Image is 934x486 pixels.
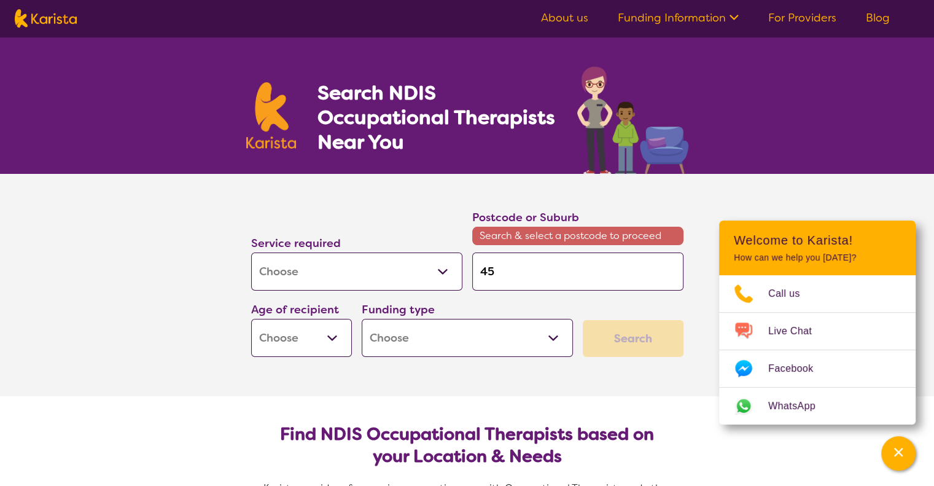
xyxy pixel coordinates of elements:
img: Karista logo [246,82,297,149]
span: Call us [768,284,815,303]
span: Live Chat [768,322,827,340]
h2: Welcome to Karista! [734,233,901,248]
ul: Choose channel [719,275,916,425]
img: Karista logo [15,9,77,28]
h1: Search NDIS Occupational Therapists Near You [317,80,556,154]
span: Search & select a postcode to proceed [472,227,683,245]
label: Age of recipient [251,302,339,317]
label: Service required [251,236,341,251]
p: How can we help you [DATE]? [734,253,901,263]
a: Blog [866,10,890,25]
a: For Providers [768,10,836,25]
div: Channel Menu [719,221,916,425]
label: Postcode or Suburb [472,210,579,225]
a: About us [541,10,588,25]
input: Type [472,253,683,291]
h2: Find NDIS Occupational Therapists based on your Location & Needs [261,423,674,468]
a: Web link opens in a new tab. [719,388,916,425]
button: Channel Menu [881,436,916,471]
img: occupational-therapy [577,66,688,174]
a: Funding Information [618,10,739,25]
label: Funding type [362,302,435,317]
span: Facebook [768,359,828,378]
span: WhatsApp [768,397,830,415]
